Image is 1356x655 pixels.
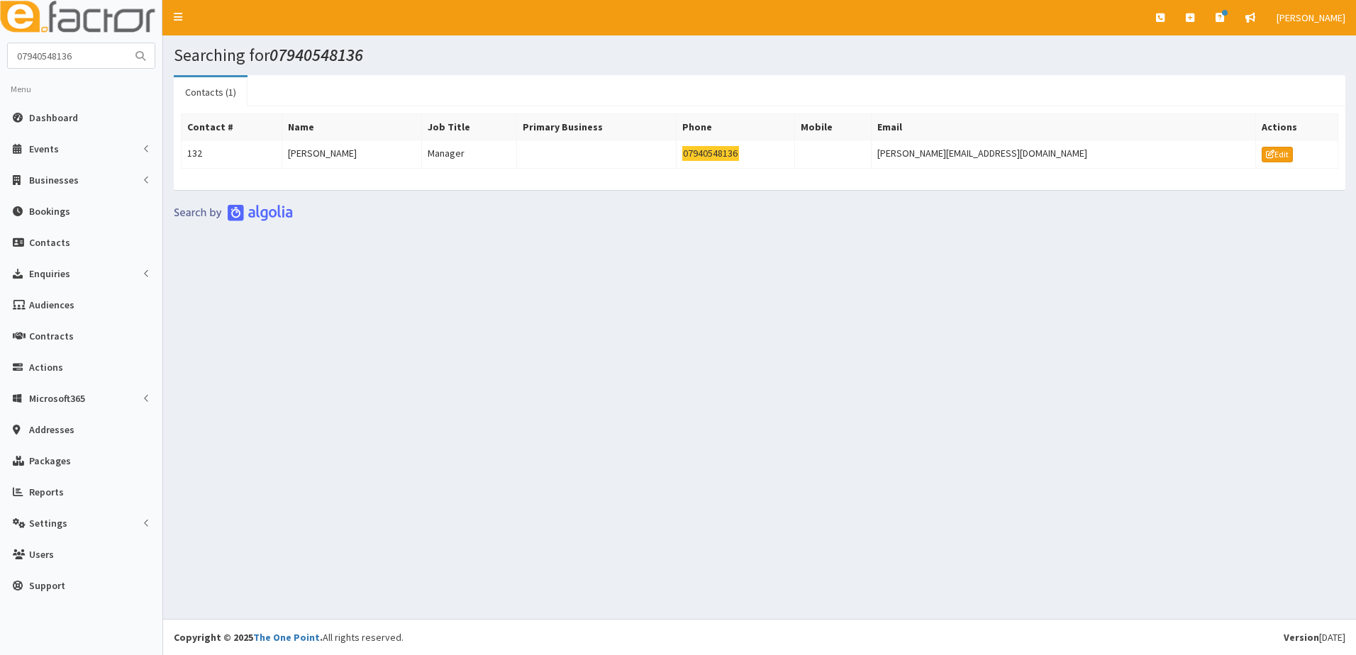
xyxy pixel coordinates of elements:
[422,140,516,169] td: Manager
[29,236,70,249] span: Contacts
[29,267,70,280] span: Enquiries
[282,114,422,140] th: Name
[174,631,323,644] strong: Copyright © 2025 .
[29,423,74,436] span: Addresses
[29,454,71,467] span: Packages
[29,142,59,155] span: Events
[174,77,248,107] a: Contacts (1)
[163,619,1356,655] footer: All rights reserved.
[676,114,795,140] th: Phone
[182,114,282,140] th: Contact #
[29,392,85,405] span: Microsoft365
[8,43,127,68] input: Search...
[795,114,871,140] th: Mobile
[29,111,78,124] span: Dashboard
[29,205,70,218] span: Bookings
[1277,11,1345,24] span: [PERSON_NAME]
[29,548,54,561] span: Users
[1284,631,1319,644] b: Version
[29,486,64,498] span: Reports
[174,46,1345,65] h1: Searching for
[29,579,65,592] span: Support
[1284,630,1345,644] div: [DATE]
[29,174,79,186] span: Businesses
[253,631,320,644] a: The One Point
[269,44,363,66] i: 07940548136
[871,114,1255,140] th: Email
[29,517,67,530] span: Settings
[422,114,516,140] th: Job Title
[29,330,74,342] span: Contracts
[29,361,63,374] span: Actions
[1262,147,1293,162] a: Edit
[871,140,1255,169] td: [PERSON_NAME][EMAIL_ADDRESS][DOMAIN_NAME]
[516,114,676,140] th: Primary Business
[682,146,739,161] mark: 07940548136
[29,298,74,311] span: Audiences
[182,140,282,169] td: 132
[1255,114,1338,140] th: Actions
[282,140,422,169] td: [PERSON_NAME]
[174,204,293,221] img: search-by-algolia-light-background.png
